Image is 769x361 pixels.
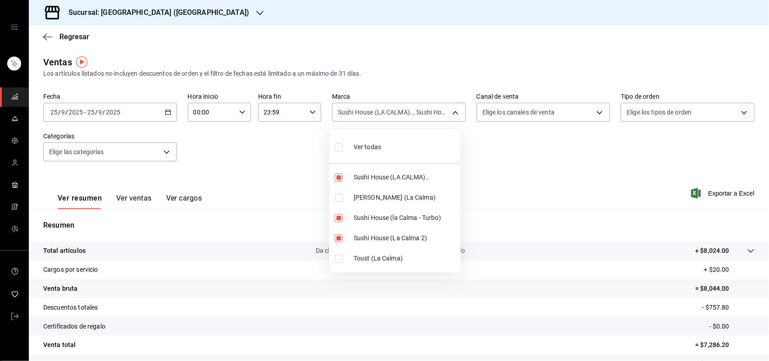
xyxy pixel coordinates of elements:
[354,213,457,223] span: Sushi House (la Calma - Turbo)
[354,233,457,243] span: Sushi House (La Calma 2)
[354,254,457,263] span: Toust (La Calma)
[354,142,381,152] span: Ver todas
[76,56,87,68] img: Tooltip marker
[354,173,457,182] span: Sushi House (LA CALMA)..
[354,193,457,202] span: [PERSON_NAME] (La Calma)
